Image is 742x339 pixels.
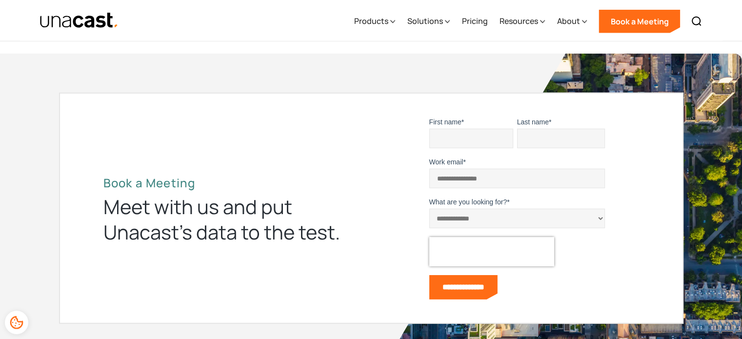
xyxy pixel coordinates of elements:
[103,194,357,245] div: Meet with us and put Unacast’s data to the test.
[354,15,388,27] div: Products
[557,1,587,41] div: About
[103,176,357,190] h2: Book a Meeting
[557,15,580,27] div: About
[517,118,549,126] span: Last name
[354,1,395,41] div: Products
[407,15,442,27] div: Solutions
[5,311,28,334] div: Cookie Preferences
[599,10,680,33] a: Book a Meeting
[499,1,545,41] div: Resources
[429,237,554,266] iframe: reCAPTCHA
[499,15,538,27] div: Resources
[40,12,119,29] a: home
[407,1,450,41] div: Solutions
[429,158,463,166] span: Work email
[429,198,507,206] span: What are you looking for?
[429,118,461,126] span: First name
[40,12,119,29] img: Unacast text logo
[691,16,702,27] img: Search icon
[461,1,487,41] a: Pricing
